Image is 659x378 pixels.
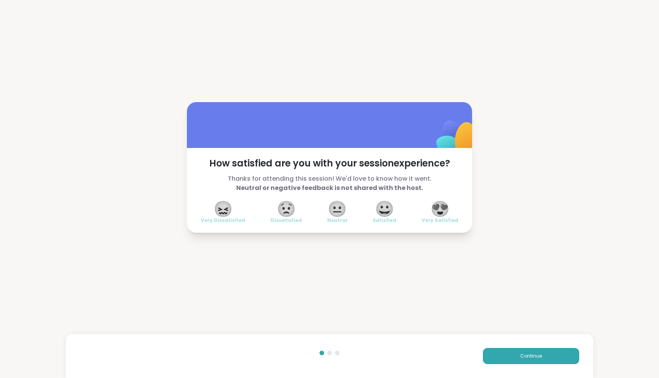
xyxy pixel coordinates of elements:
[483,348,579,364] button: Continue
[236,183,423,192] b: Neutral or negative feedback is not shared with the host.
[214,202,233,216] span: 😖
[418,100,495,177] img: ShareWell Logomark
[328,202,347,216] span: 😐
[422,217,458,223] span: Very Satisfied
[271,217,302,223] span: Dissatisfied
[201,157,458,170] span: How satisfied are you with your session experience?
[373,217,396,223] span: Satisfied
[201,217,245,223] span: Very Dissatisfied
[520,353,542,360] span: Continue
[201,174,458,193] span: Thanks for attending this session! We'd love to know how it went.
[375,202,394,216] span: 😀
[430,202,450,216] span: 😍
[277,202,296,216] span: 😟
[327,217,347,223] span: Neutral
